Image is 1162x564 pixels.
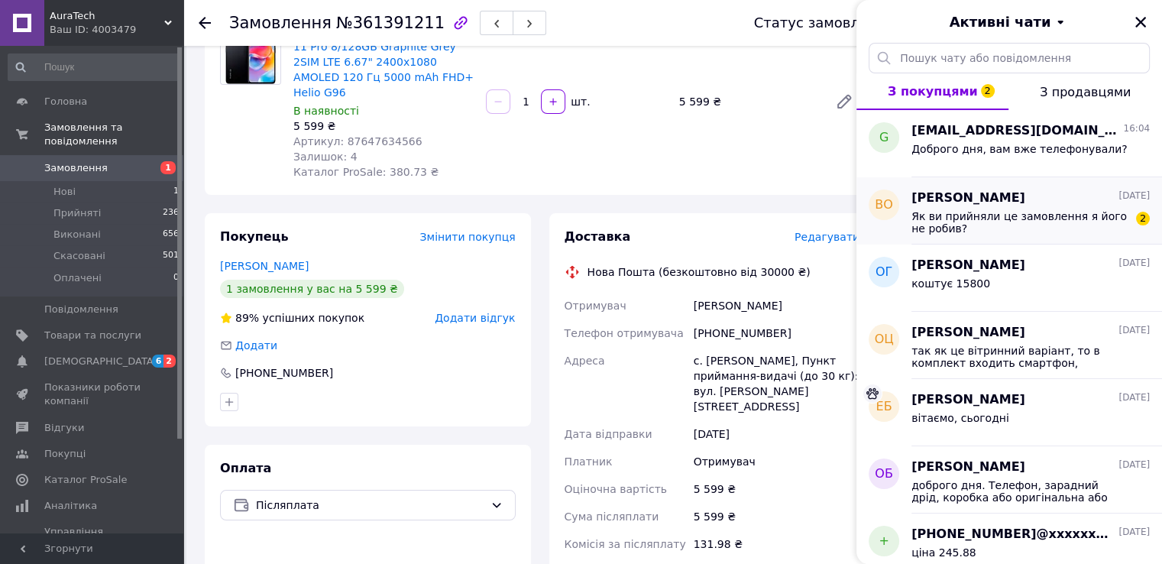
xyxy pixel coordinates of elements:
div: 5 599 ₴ [293,118,474,134]
div: Ваш ID: 4003479 [50,23,183,37]
span: Додати [235,339,277,352]
span: вітаємо, сьогодні [911,412,1009,424]
span: ОГ [876,264,892,281]
span: Оплачені [53,271,102,285]
span: ціна 245.88 [911,546,976,559]
span: Замовлення [229,14,332,32]
span: З продавцями [1040,85,1131,99]
span: [EMAIL_ADDRESS][DOMAIN_NAME] [911,122,1120,140]
button: Закрити [1131,13,1150,31]
span: Товари та послуги [44,329,141,342]
span: Скасовані [53,249,105,263]
span: Артикул: 87647634566 [293,135,422,147]
span: Післяплата [256,497,484,514]
span: Каталог ProSale: 380.73 ₴ [293,166,439,178]
span: [PERSON_NAME] [911,257,1025,274]
span: Сума післяплати [565,511,659,523]
span: g [879,129,888,147]
div: 131.98 ₴ [691,530,863,558]
span: 2 [981,84,995,98]
span: 89% [235,312,259,324]
span: [PERSON_NAME] [911,324,1025,342]
div: [PERSON_NAME] [691,292,863,319]
span: 236 [163,206,179,220]
div: шт. [567,94,591,109]
button: З продавцями [1008,73,1162,110]
span: Змінити покупця [420,231,516,243]
span: Отримувач [565,300,626,312]
span: Телефон отримувача [565,327,684,339]
a: [PERSON_NAME] [220,260,309,272]
span: 0 [173,271,179,285]
div: Отримувач [691,448,863,475]
span: Головна [44,95,87,109]
span: Управління сайтом [44,525,141,553]
span: Показники роботи компанії [44,381,141,408]
span: Покупець [220,229,289,244]
span: [DATE] [1118,459,1150,472]
span: ЕБ [876,398,892,416]
span: Як ви прийняли це замовлення я його не робив? [911,210,1128,235]
span: Виконані [53,228,101,241]
span: AuraTech [50,9,164,23]
span: Нові [53,185,76,199]
span: ОЦ [874,331,893,348]
button: ВО[PERSON_NAME][DATE]Як ви прийняли це замовлення я його не робив?2 [856,177,1162,245]
div: Нова Пошта (безкоштовно від 30000 ₴) [584,264,814,280]
div: [PHONE_NUMBER] [691,319,863,347]
span: Оціночна вартість [565,483,667,495]
span: Доброго дня, вам вже телефонували? [911,143,1128,155]
button: ОЦ[PERSON_NAME][DATE]так як це вітринний варіант, то в комплект входить смартфон, зарядний шнур т... [856,312,1162,379]
span: [DATE] [1118,391,1150,404]
span: Замовлення [44,161,108,175]
span: 1 [160,161,176,174]
span: [DATE] [1118,324,1150,337]
span: [DATE] [1118,526,1150,539]
div: 1 замовлення у вас на 5 599 ₴ [220,280,404,298]
span: 2 [163,355,176,368]
a: Редагувати [829,86,859,117]
span: 16:04 [1123,122,1150,135]
span: 501 [163,249,179,263]
span: 2 [1136,212,1150,225]
button: ЕБ[PERSON_NAME][DATE]вітаємо, сьогодні [856,379,1162,446]
span: Доставка [565,229,631,244]
span: 656 [163,228,179,241]
span: так як це вітринний варіант, то в комплект входить смартфон, зарядний шнур та коробка, брендована... [911,345,1128,369]
span: [PERSON_NAME] [911,190,1025,207]
span: Повідомлення [44,303,118,316]
div: [DATE] [691,420,863,448]
button: ОБ[PERSON_NAME][DATE]доброго дня. Телефон, зарадний дрід, коробка або оригінальна або заводська [856,446,1162,514]
div: Повернутися назад [199,15,211,31]
span: 1 [173,185,179,199]
span: ОБ [875,465,893,483]
span: Залишок: 4 [293,151,358,163]
span: [PERSON_NAME] [911,391,1025,409]
span: [PHONE_NUMBER]@xxxxxx$.com [911,526,1115,543]
span: [DEMOGRAPHIC_DATA] [44,355,157,368]
button: ОГ[PERSON_NAME][DATE]коштує 15800 [856,245,1162,312]
button: g[EMAIL_ADDRESS][DOMAIN_NAME]16:04Доброго дня, вам вже телефонували? [856,110,1162,177]
span: Додати відгук [435,312,515,324]
img: Смартфон Xiaomi Redmi Note 11 Pro 8/128GB Graphite Grey 2SIM LTE 6.67" 2400x1080 AMOLED 120 Гц 50... [221,24,280,84]
span: Прийняті [53,206,101,220]
div: 5 599 ₴ [673,91,823,112]
div: 5 599 ₴ [691,475,863,503]
span: Замовлення та повідомлення [44,121,183,148]
span: [DATE] [1118,190,1150,203]
span: коштує 15800 [911,277,990,290]
span: доброго дня. Телефон, зарадний дрід, коробка або оригінальна або заводська [911,479,1128,504]
span: Дата відправки [565,428,652,440]
div: успішних покупок [220,310,364,326]
input: Пошук [8,53,180,81]
div: [PHONE_NUMBER] [234,365,335,381]
div: 5 599 ₴ [691,503,863,530]
span: ВО [875,196,893,214]
span: + [879,533,888,550]
span: Редагувати [795,231,859,243]
span: [PERSON_NAME] [911,459,1025,476]
input: Пошук чату або повідомлення [869,43,1150,73]
span: Адреса [565,355,605,367]
span: Відгуки [44,421,84,435]
span: [DATE] [1118,257,1150,270]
